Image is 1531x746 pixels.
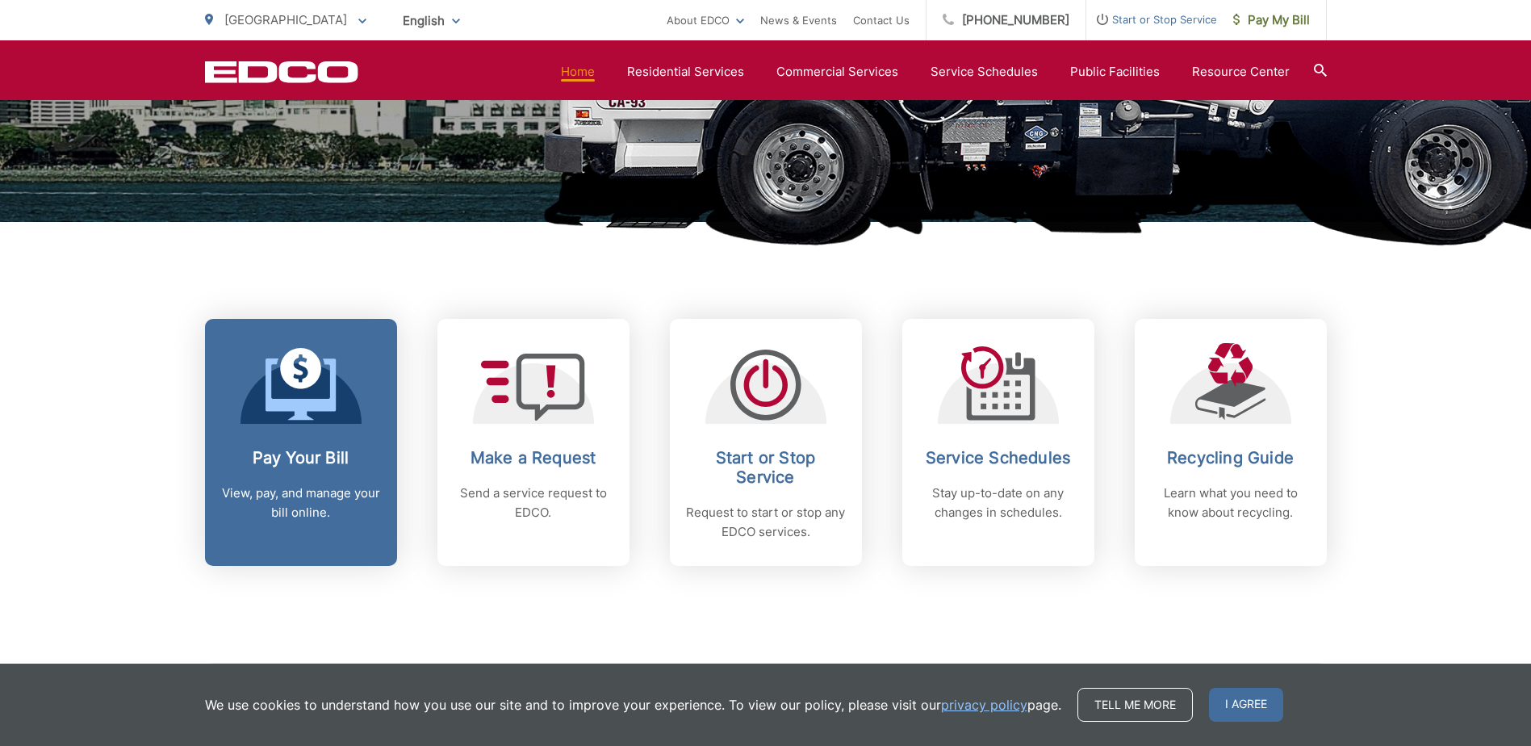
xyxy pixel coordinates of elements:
[918,448,1078,467] h2: Service Schedules
[561,62,595,82] a: Home
[776,62,898,82] a: Commercial Services
[391,6,472,35] span: English
[686,448,846,487] h2: Start or Stop Service
[437,319,630,566] a: Make a Request Send a service request to EDCO.
[902,319,1094,566] a: Service Schedules Stay up-to-date on any changes in schedules.
[205,61,358,83] a: EDCD logo. Return to the homepage.
[941,695,1027,715] a: privacy policy
[627,62,744,82] a: Residential Services
[224,12,347,27] span: [GEOGRAPHIC_DATA]
[1070,62,1160,82] a: Public Facilities
[454,484,613,522] p: Send a service request to EDCO.
[1135,319,1327,566] a: Recycling Guide Learn what you need to know about recycling.
[931,62,1038,82] a: Service Schedules
[205,319,397,566] a: Pay Your Bill View, pay, and manage your bill online.
[1151,484,1311,522] p: Learn what you need to know about recycling.
[1151,448,1311,467] h2: Recycling Guide
[454,448,613,467] h2: Make a Request
[853,10,910,30] a: Contact Us
[205,695,1061,715] p: We use cookies to understand how you use our site and to improve your experience. To view our pol...
[1233,10,1310,30] span: Pay My Bill
[221,448,381,467] h2: Pay Your Bill
[1209,688,1283,722] span: I agree
[760,10,837,30] a: News & Events
[918,484,1078,522] p: Stay up-to-date on any changes in schedules.
[1192,62,1290,82] a: Resource Center
[667,10,744,30] a: About EDCO
[686,503,846,542] p: Request to start or stop any EDCO services.
[221,484,381,522] p: View, pay, and manage your bill online.
[1077,688,1193,722] a: Tell me more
